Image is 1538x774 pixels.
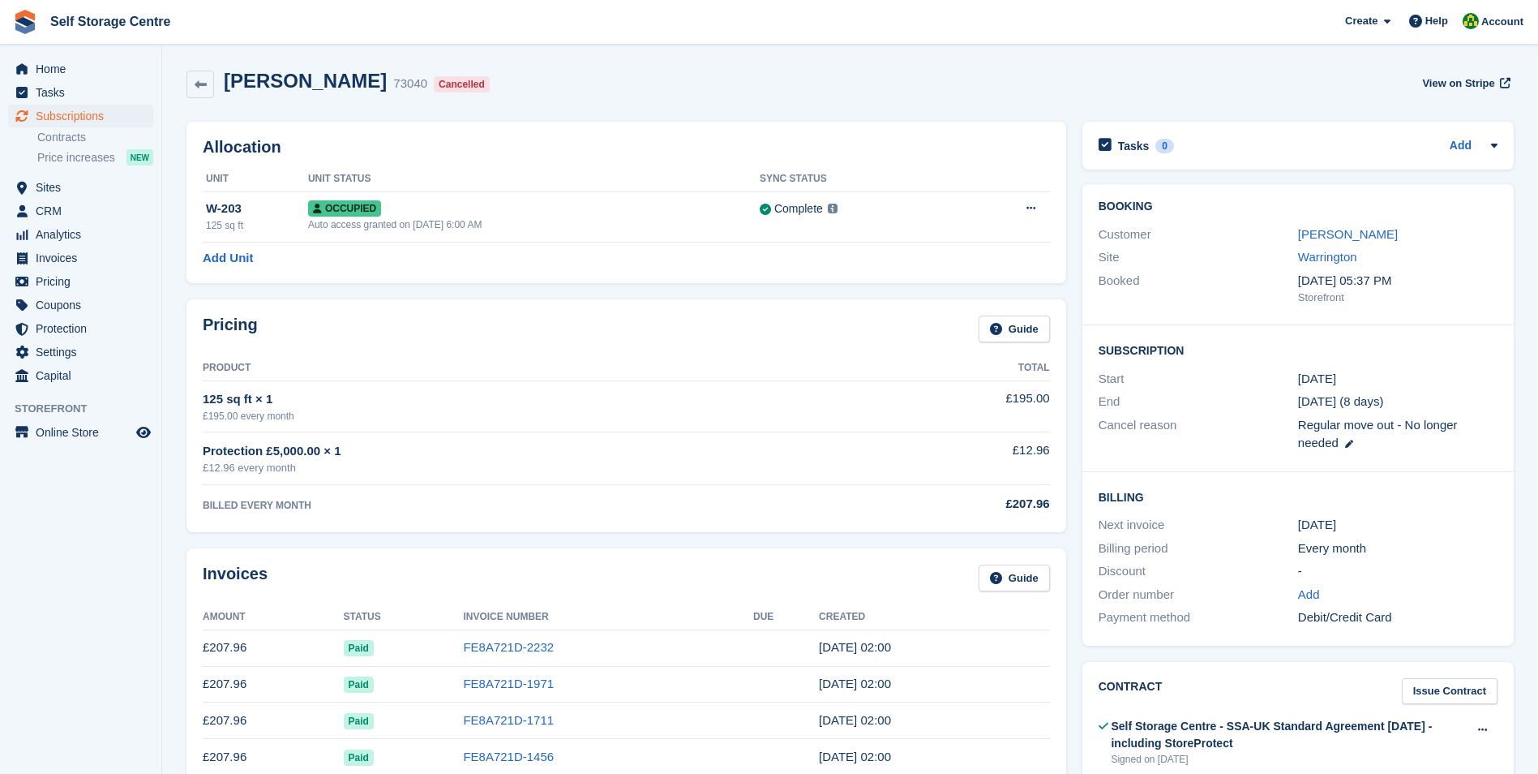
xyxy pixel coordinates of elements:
[1422,75,1494,92] span: View on Stripe
[1099,248,1298,267] div: Site
[37,130,153,145] a: Contracts
[846,381,1050,432] td: £195.00
[44,8,177,35] a: Self Storage Centre
[1099,226,1298,244] div: Customer
[206,218,308,233] div: 125 sq ft
[1099,516,1298,535] div: Next invoice
[8,364,153,387] a: menu
[203,390,846,409] div: 125 sq ft × 1
[1099,608,1298,627] div: Payment method
[463,750,554,763] a: FE8A721D-1456
[1298,562,1497,581] div: -
[37,150,115,166] span: Price increases
[13,10,37,34] img: stora-icon-8386f47178a22dfd0bd8f6a31ec36ba5ce8667c1dd55bd0f319d3a0aa187defe.svg
[36,223,133,246] span: Analytics
[203,316,258,342] h2: Pricing
[1099,200,1497,213] h2: Booking
[203,409,846,424] div: £195.00 every month
[1099,562,1298,581] div: Discount
[203,166,308,192] th: Unit
[819,713,891,727] time: 2025-05-19 01:00:23 UTC
[1099,393,1298,411] div: End
[15,401,161,417] span: Storefront
[1099,540,1298,558] div: Billing period
[846,355,1050,381] th: Total
[36,105,133,127] span: Subscriptions
[36,294,133,316] span: Coupons
[8,58,153,80] a: menu
[1111,752,1467,767] div: Signed on [DATE]
[203,630,344,666] td: £207.96
[308,200,381,217] span: Occupied
[393,75,427,93] div: 73040
[463,604,753,630] th: Invoice Number
[753,604,819,630] th: Due
[1099,416,1298,453] div: Cancel reason
[203,498,846,513] div: BILLED EVERY MONTH
[774,200,823,217] div: Complete
[203,604,344,630] th: Amount
[1345,13,1377,29] span: Create
[1155,139,1174,153] div: 0
[37,148,153,166] a: Price increases NEW
[36,200,133,222] span: CRM
[8,176,153,199] a: menu
[8,247,153,269] a: menu
[1481,14,1523,30] span: Account
[1099,678,1163,705] h2: Contract
[979,565,1050,591] a: Guide
[760,166,962,192] th: Sync Status
[8,200,153,222] a: menu
[126,149,153,166] div: NEW
[8,81,153,104] a: menu
[36,176,133,199] span: Sites
[819,750,891,763] time: 2025-04-19 01:00:05 UTC
[224,70,387,92] h2: [PERSON_NAME]
[8,105,153,127] a: menu
[36,58,133,80] span: Home
[203,703,344,739] td: £207.96
[206,200,308,218] div: W-203
[8,317,153,340] a: menu
[203,666,344,703] td: £207.96
[1298,370,1336,389] time: 2025-02-19 01:00:00 UTC
[1298,608,1497,627] div: Debit/Credit Card
[1298,227,1398,241] a: [PERSON_NAME]
[344,750,374,766] span: Paid
[8,294,153,316] a: menu
[203,565,268,591] h2: Invoices
[1425,13,1448,29] span: Help
[36,81,133,104] span: Tasks
[344,640,374,656] span: Paid
[1463,13,1479,29] img: Diane Williams
[828,204,838,213] img: icon-info-grey-7440780725fd019a000dd9b08b2336e03edf1995a4989e88bcd33f0948082b44.svg
[463,713,554,727] a: FE8A721D-1711
[434,76,490,92] div: Cancelled
[1450,137,1472,156] a: Add
[36,247,133,269] span: Invoices
[203,138,1050,157] h2: Allocation
[1298,250,1357,264] a: Warrington
[36,364,133,387] span: Capital
[1298,418,1458,450] span: Regular move out - No longer needed
[8,341,153,363] a: menu
[463,640,554,654] a: FE8A721D-2232
[1298,394,1384,408] span: [DATE] (8 days)
[1099,342,1497,358] h2: Subscription
[203,460,846,476] div: £12.96 every month
[344,677,374,693] span: Paid
[36,317,133,340] span: Protection
[36,341,133,363] span: Settings
[1298,540,1497,558] div: Every month
[1298,272,1497,290] div: [DATE] 05:37 PM
[36,270,133,293] span: Pricing
[819,604,1050,630] th: Created
[1298,290,1497,306] div: Storefront
[819,640,891,654] time: 2025-07-19 01:00:55 UTC
[463,677,554,690] a: FE8A721D-1971
[203,442,846,461] div: Protection £5,000.00 × 1
[36,421,133,444] span: Online Store
[1099,370,1298,389] div: Start
[1111,718,1467,752] div: Self Storage Centre - SSA-UK Standard Agreement [DATE] - including StoreProtect
[308,166,760,192] th: Unit Status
